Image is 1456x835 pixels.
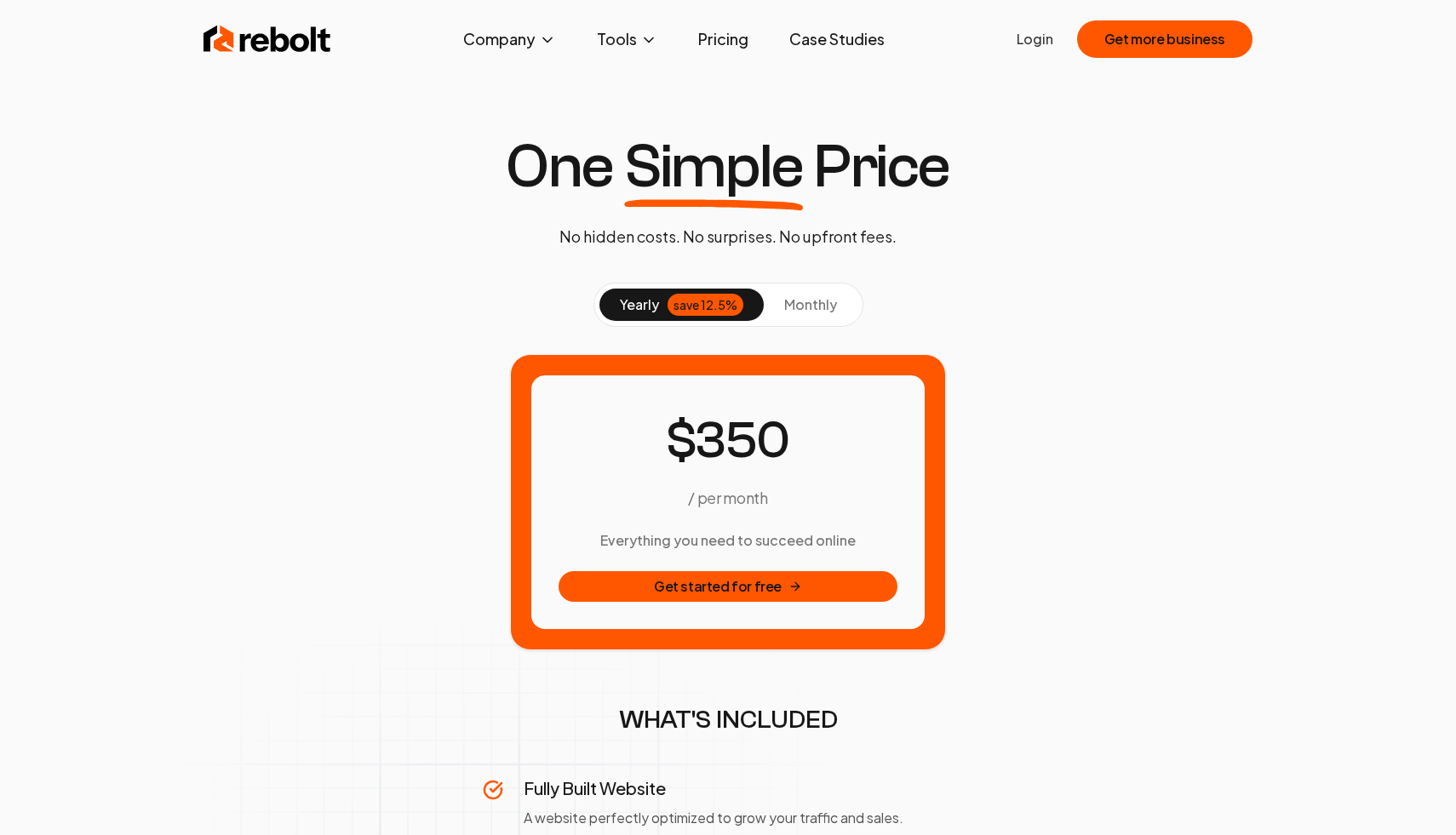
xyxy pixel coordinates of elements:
[450,22,570,56] button: Company
[776,22,898,56] a: Case Studies
[764,289,857,321] button: monthly
[506,136,950,197] h1: One Price
[524,776,973,800] h3: Fully Built Website
[559,571,897,602] button: Get started for free
[784,295,837,313] span: monthly
[624,136,803,197] span: Simple
[1077,20,1253,58] button: Get more business
[599,289,764,321] button: yearlysave 12.5%
[559,530,897,551] h3: Everything you need to succeed online
[483,705,973,735] h2: WHAT'S INCLUDED
[688,486,767,510] p: / per month
[620,295,659,315] span: yearly
[685,22,762,56] a: Pricing
[583,22,671,56] button: Tools
[559,225,897,249] p: No hidden costs. No surprises. No upfront fees.
[203,22,331,56] img: Rebolt Logo
[1017,29,1053,49] a: Login
[668,294,743,316] div: save 12.5%
[524,807,973,829] p: A website perfectly optimized to grow your traffic and sales.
